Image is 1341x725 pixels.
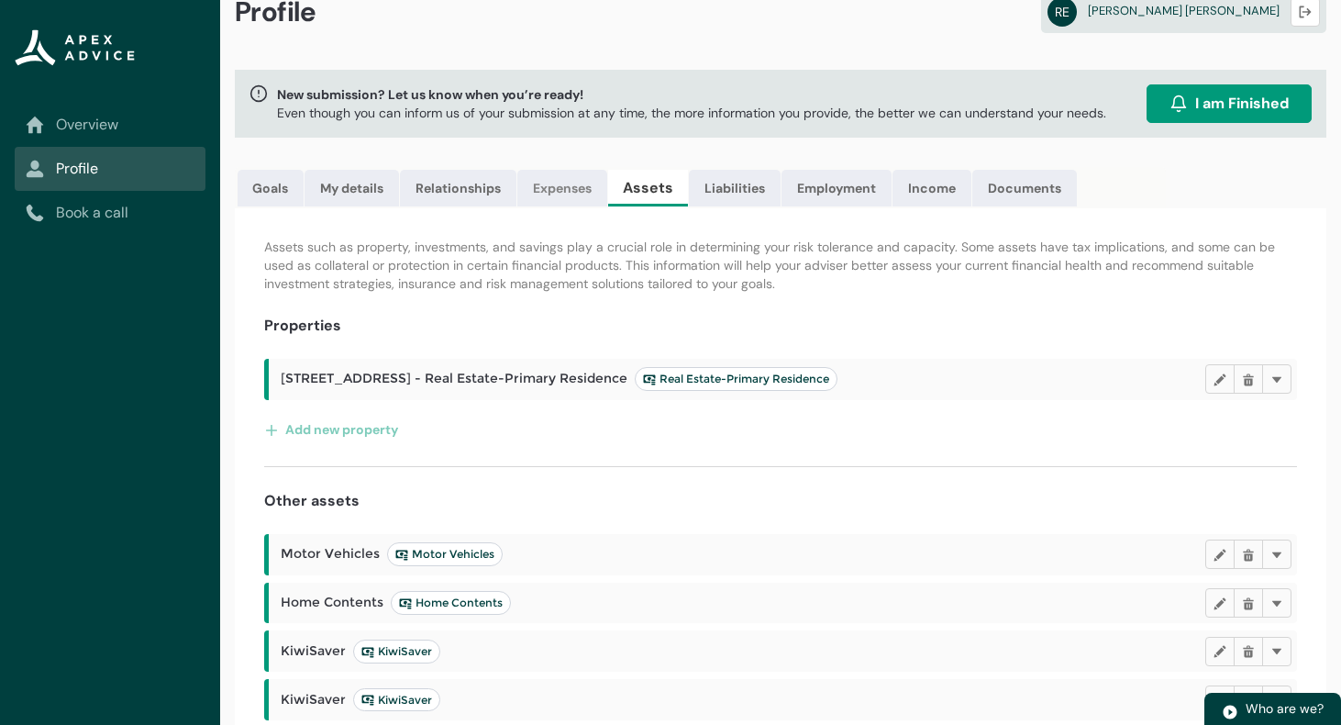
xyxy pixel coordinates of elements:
lightning-badge: Real Estate-Primary Residence [635,367,837,391]
button: More [1262,637,1291,666]
lightning-badge: Motor Vehicles [387,542,503,566]
a: Goals [238,170,304,206]
lightning-badge: Home Contents [391,591,511,615]
a: Income [892,170,971,206]
span: Who are we? [1246,700,1324,717]
a: Expenses [517,170,607,206]
img: alarm.svg [1169,95,1188,113]
h4: Other assets [264,490,360,512]
button: Delete [1234,637,1263,666]
a: Assets [608,170,688,206]
h4: Properties [264,315,341,337]
a: My details [305,170,399,206]
span: New submission? Let us know when you’re ready! [277,85,1106,104]
button: More [1262,364,1291,394]
span: [PERSON_NAME] [PERSON_NAME] [1088,3,1280,18]
button: Edit [1205,686,1235,715]
p: Assets such as property, investments, and savings play a crucial role in determining your risk to... [264,238,1297,293]
button: I am Finished [1147,84,1312,123]
button: Edit [1205,540,1235,569]
span: Home Contents [281,591,511,615]
nav: Sub page [15,103,205,235]
span: [STREET_ADDRESS] - Real Estate-Primary Residence [281,367,837,391]
button: Edit [1205,364,1235,394]
button: Delete [1234,686,1263,715]
a: Employment [781,170,892,206]
button: More [1262,686,1291,715]
span: I am Finished [1195,93,1289,115]
span: Motor Vehicles [395,547,494,562]
span: Motor Vehicles [281,542,503,566]
button: Delete [1234,588,1263,618]
button: More [1262,588,1291,618]
lightning-badge: KiwiSaver [353,640,440,664]
span: KiwiSaver [281,688,440,712]
button: Edit [1205,637,1235,666]
a: Book a call [26,202,194,224]
button: Delete [1234,540,1263,569]
button: Delete [1234,364,1263,394]
span: Home Contents [399,596,503,610]
span: KiwiSaver [361,644,432,659]
button: Add new property [264,415,399,444]
lightning-badge: KiwiSaver [353,688,440,712]
span: Real Estate-Primary Residence [643,372,829,386]
a: Relationships [400,170,516,206]
span: KiwiSaver [281,640,440,664]
button: Edit [1205,588,1235,618]
a: Liabilities [689,170,781,206]
a: Documents [972,170,1077,206]
span: KiwiSaver [361,693,432,708]
button: More [1262,540,1291,569]
a: Overview [26,114,194,136]
p: Even though you can inform us of your submission at any time, the more information you provide, t... [277,104,1106,122]
a: Profile [26,158,194,180]
img: play.svg [1222,704,1238,720]
img: Apex Advice Group [15,29,135,66]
